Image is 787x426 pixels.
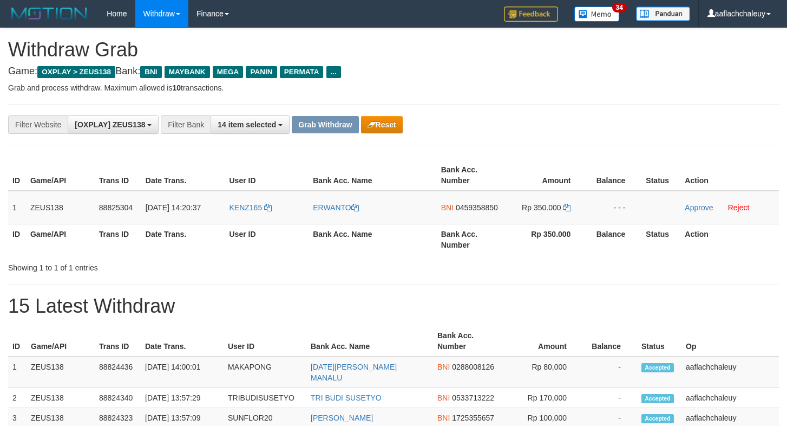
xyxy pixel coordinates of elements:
td: TRIBUDISUSETYO [224,388,306,408]
div: Filter Bank [161,115,211,134]
span: BNI [437,363,450,371]
span: Accepted [641,414,674,423]
th: Action [680,160,779,191]
strong: 10 [172,83,181,92]
th: Status [641,224,680,255]
span: 88825304 [99,203,133,212]
h4: Game: Bank: [8,66,779,77]
span: 14 item selected [218,120,276,129]
td: aaflachchaleuy [681,357,779,388]
span: BNI [441,203,454,212]
td: 2 [8,388,27,408]
img: panduan.png [636,7,690,21]
th: ID [8,160,26,191]
th: Bank Acc. Name [306,326,433,357]
span: BNI [437,414,450,422]
th: Bank Acc. Number [437,224,506,255]
td: MAKAPONG [224,357,306,388]
th: User ID [224,326,306,357]
h1: 15 Latest Withdraw [8,295,779,317]
th: User ID [225,224,309,255]
img: Feedback.jpg [504,7,558,22]
th: Trans ID [95,160,141,191]
span: 34 [612,3,627,12]
button: [OXPLAY] ZEUS138 [68,115,159,134]
a: ERWANTO [313,203,359,212]
th: Game/API [26,224,95,255]
td: [DATE] 14:00:01 [141,357,224,388]
div: Showing 1 to 1 of 1 entries [8,258,320,273]
th: Game/API [26,160,95,191]
td: ZEUS138 [27,388,95,408]
span: BNI [140,66,161,78]
span: PERMATA [280,66,324,78]
td: 88824436 [95,357,141,388]
a: KENZ165 [229,203,272,212]
th: Bank Acc. Number [433,326,502,357]
th: Balance [587,224,641,255]
td: 1 [8,191,26,224]
p: Grab and process withdraw. Maximum allowed is transactions. [8,82,779,93]
th: Balance [587,160,641,191]
span: PANIN [246,66,277,78]
span: MEGA [213,66,244,78]
th: Status [637,326,681,357]
span: KENZ165 [229,203,263,212]
span: [DATE] 14:20:37 [146,203,201,212]
button: Reset [361,116,403,133]
span: Copy 0533713222 to clipboard [452,393,494,402]
th: Amount [506,160,587,191]
th: Bank Acc. Number [437,160,506,191]
td: Rp 80,000 [502,357,583,388]
div: Filter Website [8,115,68,134]
td: 88824340 [95,388,141,408]
td: ZEUS138 [26,191,95,224]
span: Accepted [641,363,674,372]
td: - - - [587,191,641,224]
td: ZEUS138 [27,357,95,388]
th: Status [641,160,680,191]
th: Game/API [27,326,95,357]
th: Date Trans. [141,224,225,255]
img: MOTION_logo.png [8,5,90,22]
th: Action [680,224,779,255]
span: OXPLAY > ZEUS138 [37,66,115,78]
button: Grab Withdraw [292,116,358,133]
span: Accepted [641,394,674,403]
th: User ID [225,160,309,191]
a: [DATE][PERSON_NAME] MANALU [311,363,397,382]
td: [DATE] 13:57:29 [141,388,224,408]
th: Amount [502,326,583,357]
span: Copy 0459358850 to clipboard [456,203,498,212]
span: Copy 1725355657 to clipboard [452,414,494,422]
th: ID [8,326,27,357]
th: ID [8,224,26,255]
h1: Withdraw Grab [8,39,779,61]
th: Op [681,326,779,357]
th: Trans ID [95,224,141,255]
th: Bank Acc. Name [309,160,436,191]
th: Rp 350.000 [506,224,587,255]
span: Copy 0288008126 to clipboard [452,363,494,371]
span: MAYBANK [165,66,210,78]
a: [PERSON_NAME] [311,414,373,422]
a: Approve [685,203,713,212]
a: TRI BUDI SUSETYO [311,393,382,402]
th: Bank Acc. Name [309,224,436,255]
img: Button%20Memo.svg [574,7,620,22]
th: Balance [583,326,637,357]
span: ... [326,66,341,78]
a: Reject [728,203,750,212]
th: Date Trans. [141,160,225,191]
button: 14 item selected [211,115,290,134]
td: aaflachchaleuy [681,388,779,408]
td: - [583,388,637,408]
td: Rp 170,000 [502,388,583,408]
td: 1 [8,357,27,388]
td: - [583,357,637,388]
th: Date Trans. [141,326,224,357]
span: BNI [437,393,450,402]
span: Rp 350.000 [522,203,561,212]
th: Trans ID [95,326,141,357]
a: Copy 350000 to clipboard [563,203,570,212]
